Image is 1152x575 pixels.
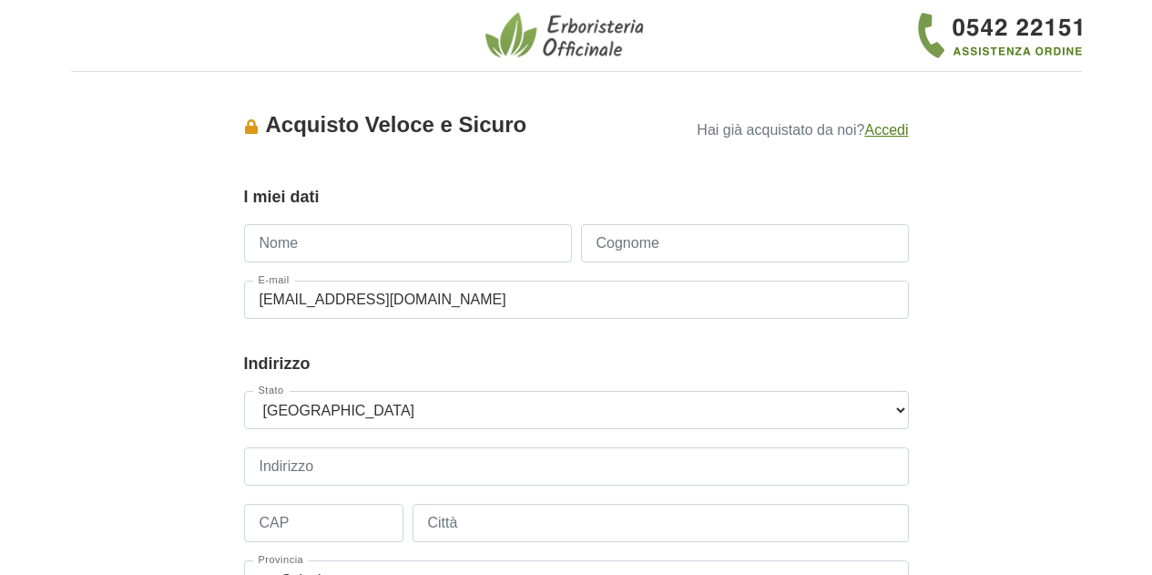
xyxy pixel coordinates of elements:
input: Nome [244,224,572,262]
input: CAP [244,504,403,542]
input: Cognome [581,224,909,262]
label: E-mail [253,275,295,285]
legend: I miei dati [244,185,909,210]
label: Stato [253,385,290,395]
input: E-mail [244,281,909,319]
a: Accedi [864,122,908,138]
p: Hai già acquistato da noi? [664,116,908,141]
img: Erboristeria Officinale [485,11,649,60]
label: Provincia [253,555,310,565]
div: Acquisto Veloce e Sicuro [244,108,665,141]
input: Città [413,504,909,542]
legend: Indirizzo [244,352,909,376]
input: Indirizzo [244,447,909,486]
